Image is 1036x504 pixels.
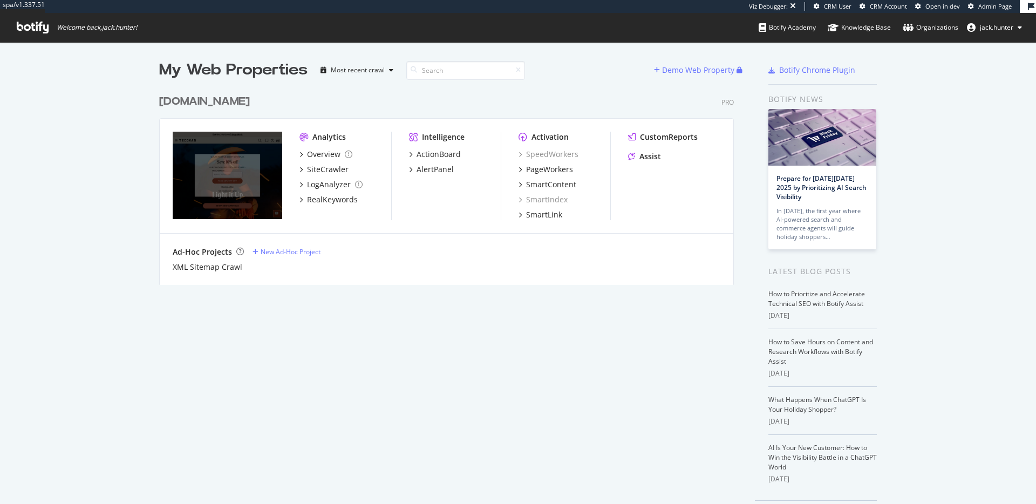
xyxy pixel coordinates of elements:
a: Organizations [903,13,958,42]
div: Organizations [903,22,958,33]
a: Admin Page [968,2,1012,11]
a: PageWorkers [519,164,573,175]
a: AlertPanel [409,164,454,175]
div: [DATE] [768,369,877,378]
div: [DATE] [768,474,877,484]
a: [DOMAIN_NAME] [159,94,254,110]
a: What Happens When ChatGPT Is Your Holiday Shopper? [768,395,866,414]
div: [DATE] [768,311,877,321]
span: jack.hunter [980,23,1013,32]
div: Pro [721,98,734,107]
a: SmartIndex [519,194,568,205]
div: My Web Properties [159,59,308,81]
a: Botify Academy [759,13,816,42]
div: Demo Web Property [662,65,734,76]
div: RealKeywords [307,194,358,205]
div: Most recent crawl [331,67,385,73]
a: Knowledge Base [828,13,891,42]
button: Demo Web Property [654,62,737,79]
span: Admin Page [978,2,1012,10]
a: SiteCrawler [299,164,349,175]
div: Activation [531,132,569,142]
a: AI Is Your New Customer: How to Win the Visibility Battle in a ChatGPT World [768,443,877,472]
div: CustomReports [640,132,698,142]
div: SmartLink [526,209,562,220]
span: CRM Account [870,2,907,10]
a: XML Sitemap Crawl [173,262,242,273]
div: Viz Debugger: [749,2,788,11]
a: Prepare for [DATE][DATE] 2025 by Prioritizing AI Search Visibility [776,174,867,201]
a: SpeedWorkers [519,149,578,160]
a: SmartContent [519,179,576,190]
div: Latest Blog Posts [768,265,877,277]
a: Overview [299,149,352,160]
span: Open in dev [925,2,960,10]
a: Assist [628,151,661,162]
a: CRM Account [860,2,907,11]
div: In [DATE], the first year where AI-powered search and commerce agents will guide holiday shoppers… [776,207,868,241]
div: grid [159,81,742,285]
div: New Ad-Hoc Project [261,247,321,256]
span: CRM User [824,2,851,10]
div: Botify Academy [759,22,816,33]
div: Botify news [768,93,877,105]
img: tecovas.com [173,132,282,219]
a: New Ad-Hoc Project [253,247,321,256]
button: Most recent crawl [316,62,398,79]
a: RealKeywords [299,194,358,205]
div: [DATE] [768,417,877,426]
div: Overview [307,149,340,160]
a: How to Prioritize and Accelerate Technical SEO with Botify Assist [768,289,865,308]
a: Botify Chrome Plugin [768,65,855,76]
button: jack.hunter [958,19,1031,36]
a: How to Save Hours on Content and Research Workflows with Botify Assist [768,337,873,366]
div: Analytics [312,132,346,142]
img: Prepare for Black Friday 2025 by Prioritizing AI Search Visibility [768,109,876,166]
div: PageWorkers [526,164,573,175]
div: Botify Chrome Plugin [779,65,855,76]
a: Open in dev [915,2,960,11]
input: Search [406,61,525,80]
span: Welcome back, jack.hunter ! [57,23,137,32]
a: CRM User [814,2,851,11]
div: Intelligence [422,132,465,142]
div: LogAnalyzer [307,179,351,190]
a: LogAnalyzer [299,179,363,190]
div: SmartContent [526,179,576,190]
div: AlertPanel [417,164,454,175]
a: ActionBoard [409,149,461,160]
div: ActionBoard [417,149,461,160]
div: Assist [639,151,661,162]
a: CustomReports [628,132,698,142]
div: SiteCrawler [307,164,349,175]
a: Demo Web Property [654,65,737,74]
div: [DOMAIN_NAME] [159,94,250,110]
div: Knowledge Base [828,22,891,33]
div: Ad-Hoc Projects [173,247,232,257]
a: SmartLink [519,209,562,220]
